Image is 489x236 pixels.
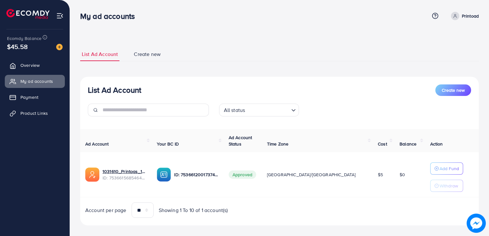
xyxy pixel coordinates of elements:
[448,12,479,20] a: Printoad
[103,175,147,181] span: ID: 7536615685464883201
[229,170,256,179] span: Approved
[219,104,299,116] div: Search for option
[247,104,288,115] input: Search for option
[7,35,42,42] span: Ecomdy Balance
[378,141,387,147] span: Cost
[439,182,458,190] p: Withdraw
[5,107,65,120] a: Product Links
[430,141,443,147] span: Action
[80,12,140,21] h3: My ad accounts
[85,141,109,147] span: Ad Account
[85,168,99,182] img: ic-ads-acc.e4c84228.svg
[157,141,179,147] span: Your BC ID
[103,168,147,175] a: 1031610_Printoas_1754755120409
[88,85,141,95] h3: List Ad Account
[467,214,485,232] img: image
[20,94,38,100] span: Payment
[56,44,63,50] img: image
[439,165,459,172] p: Add Fund
[85,207,126,214] span: Account per page
[430,180,463,192] button: Withdraw
[223,106,247,115] span: All status
[229,134,252,147] span: Ad Account Status
[159,207,228,214] span: Showing 1 To 10 of 1 account(s)
[103,168,147,181] div: <span class='underline'>1031610_Printoas_1754755120409</span></br>7536615685464883201
[462,12,479,20] p: Printoad
[20,78,53,84] span: My ad accounts
[442,87,465,93] span: Create new
[174,171,218,178] p: ID: 7536612001737474065
[5,75,65,88] a: My ad accounts
[435,84,471,96] button: Create new
[430,162,463,175] button: Add Fund
[5,91,65,104] a: Payment
[378,171,383,178] span: $5
[20,62,40,68] span: Overview
[6,9,50,19] img: logo
[7,42,28,51] span: $45.58
[267,171,356,178] span: [GEOGRAPHIC_DATA]/[GEOGRAPHIC_DATA]
[20,110,48,116] span: Product Links
[267,141,288,147] span: Time Zone
[400,141,416,147] span: Balance
[400,171,405,178] span: $0
[134,51,161,58] span: Create new
[157,168,171,182] img: ic-ba-acc.ded83a64.svg
[5,59,65,72] a: Overview
[82,51,118,58] span: List Ad Account
[56,12,64,20] img: menu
